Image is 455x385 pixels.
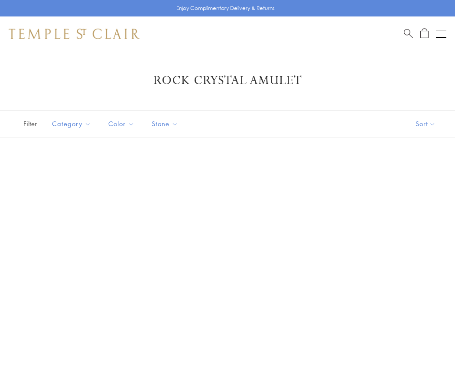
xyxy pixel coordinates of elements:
[147,118,185,129] span: Stone
[145,114,185,134] button: Stone
[176,4,275,13] p: Enjoy Complimentary Delivery & Returns
[396,111,455,137] button: Show sort by
[48,118,97,129] span: Category
[420,28,429,39] a: Open Shopping Bag
[45,114,97,134] button: Category
[404,28,413,39] a: Search
[22,73,433,88] h1: Rock Crystal Amulet
[102,114,141,134] button: Color
[9,29,140,39] img: Temple St. Clair
[436,29,446,39] button: Open navigation
[104,118,141,129] span: Color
